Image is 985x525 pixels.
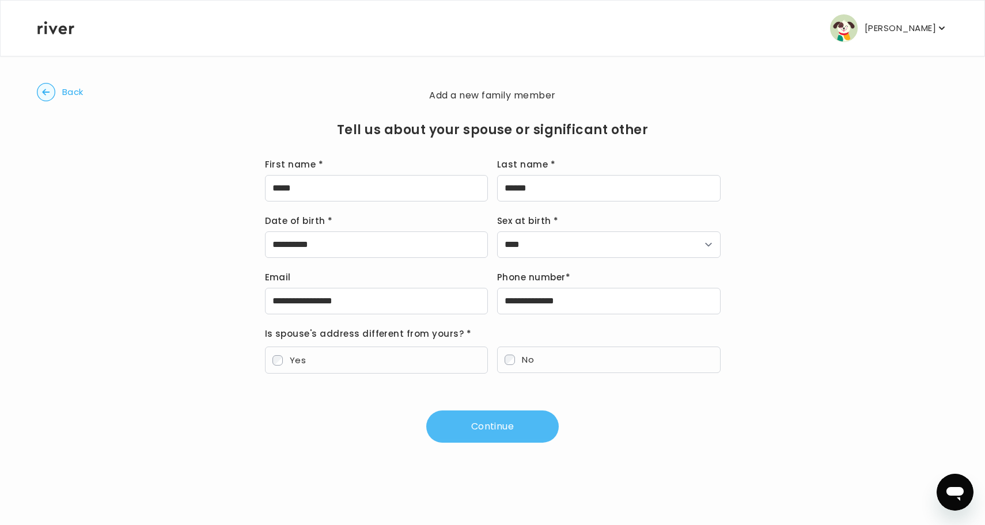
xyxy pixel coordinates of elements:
input: Yes [272,355,283,366]
p: Add a new family member [37,87,948,104]
span: Back [62,84,84,100]
input: email [265,288,488,314]
label: Sex at birth * [497,213,721,229]
img: user avatar [830,14,858,42]
input: No [505,355,515,365]
h2: Tell us about your spouse or significant other [37,122,948,138]
button: Back [37,83,84,101]
input: firstName [265,175,488,201]
label: First name * [265,157,488,173]
label: Email [265,269,488,286]
label: Phone number * [497,269,721,286]
label: Date of birth * [265,213,488,229]
span: Yes [290,354,306,366]
button: user avatar[PERSON_NAME] [830,14,948,42]
input: lastName [497,175,721,201]
p: [PERSON_NAME] [865,20,936,36]
button: Continue [426,410,559,443]
input: dateOfBirth [265,231,488,258]
label: Last name * [497,157,721,173]
span: No [522,353,534,366]
label: Is spouse's address different from yours? * [265,326,721,342]
iframe: Button to launch messaging window [937,474,973,511]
